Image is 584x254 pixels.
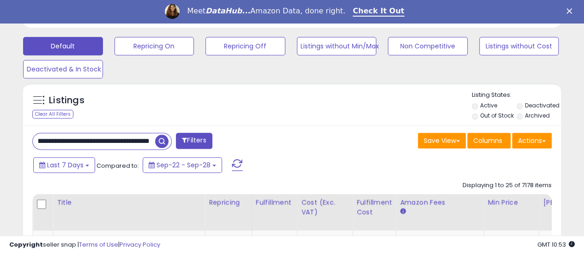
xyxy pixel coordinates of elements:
[9,241,160,249] div: seller snap | |
[256,198,293,207] div: Fulfillment
[479,37,559,55] button: Listings without Cost
[23,60,103,78] button: Deactivated & In Stock
[176,133,212,149] button: Filters
[400,198,480,207] div: Amazon Fees
[79,240,118,249] a: Terms of Use
[463,181,552,190] div: Displaying 1 to 25 of 7178 items
[205,37,285,55] button: Repricing Off
[143,157,222,173] button: Sep-22 - Sep-28
[187,6,345,16] div: Meet Amazon Data, done right.
[488,198,535,207] div: Min Price
[301,198,349,217] div: Cost (Exc. VAT)
[525,112,550,119] label: Archived
[120,240,160,249] a: Privacy Policy
[33,157,95,173] button: Last 7 Days
[473,136,502,145] span: Columns
[388,37,468,55] button: Non Competitive
[32,110,73,118] div: Clear All Filters
[480,101,497,109] label: Active
[96,161,139,170] span: Compared to:
[418,133,466,148] button: Save View
[566,8,576,14] div: Close
[353,6,404,17] a: Check It Out
[400,207,405,216] small: Amazon Fees.
[114,37,194,55] button: Repricing On
[297,37,377,55] button: Listings without Min/Max
[472,91,561,100] p: Listing States:
[57,198,201,207] div: Title
[467,133,511,148] button: Columns
[480,112,513,119] label: Out of Stock
[157,160,211,170] span: Sep-22 - Sep-28
[9,240,43,249] strong: Copyright
[356,198,392,217] div: Fulfillment Cost
[205,6,250,15] i: DataHub...
[525,101,560,109] label: Deactivated
[512,133,552,148] button: Actions
[47,160,84,170] span: Last 7 Days
[49,94,84,107] h5: Listings
[165,4,180,19] img: Profile image for Georgie
[209,198,248,207] div: Repricing
[537,240,575,249] span: 2025-10-6 10:53 GMT
[23,37,103,55] button: Default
